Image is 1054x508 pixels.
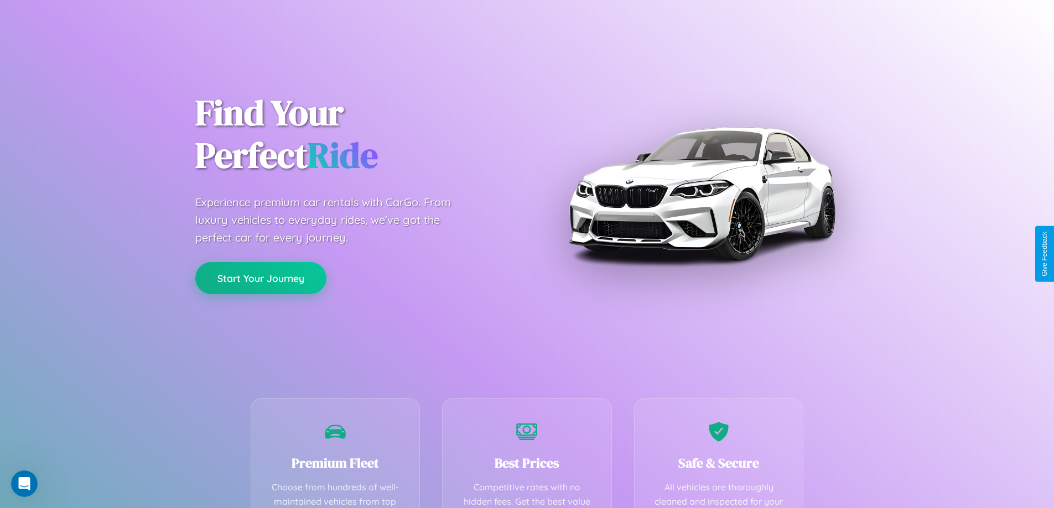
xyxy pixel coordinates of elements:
iframe: Intercom live chat [11,470,38,497]
div: Give Feedback [1041,232,1048,276]
h1: Find Your Perfect [195,92,511,177]
span: Ride [308,131,378,179]
h3: Premium Fleet [268,454,403,472]
h3: Safe & Secure [651,454,787,472]
img: Premium BMW car rental vehicle [563,55,840,332]
p: Experience premium car rentals with CarGo. From luxury vehicles to everyday rides, we've got the ... [195,193,472,247]
button: Start Your Journey [195,262,326,294]
h3: Best Prices [459,454,595,472]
